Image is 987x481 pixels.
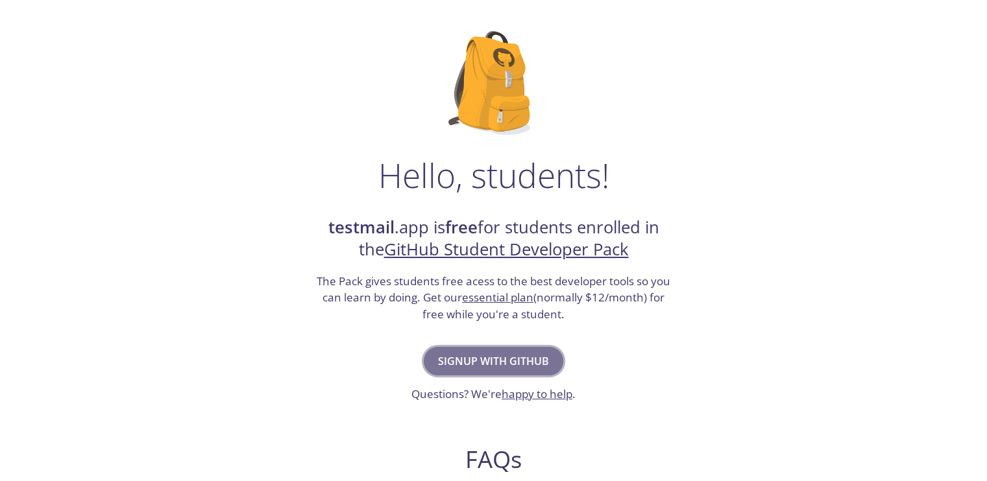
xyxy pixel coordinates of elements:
[384,238,629,261] a: GitHub Student Developer Pack
[438,352,549,370] span: Signup with GitHub
[502,386,572,401] a: happy to help
[445,216,478,239] strong: free
[411,386,576,403] h3: Questions? We're .
[245,445,743,474] h2: FAQs
[315,217,672,261] h2: .app is for students enrolled in the
[378,156,609,194] h1: Hello, students!
[328,216,395,239] strong: testmail
[315,273,672,323] h3: The Pack gives students free acess to the best developer tools so you can learn by doing. Get our...
[462,290,533,305] a: essential plan
[424,347,563,375] button: Signup with GitHub
[448,31,539,135] img: github-student-backpack.png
